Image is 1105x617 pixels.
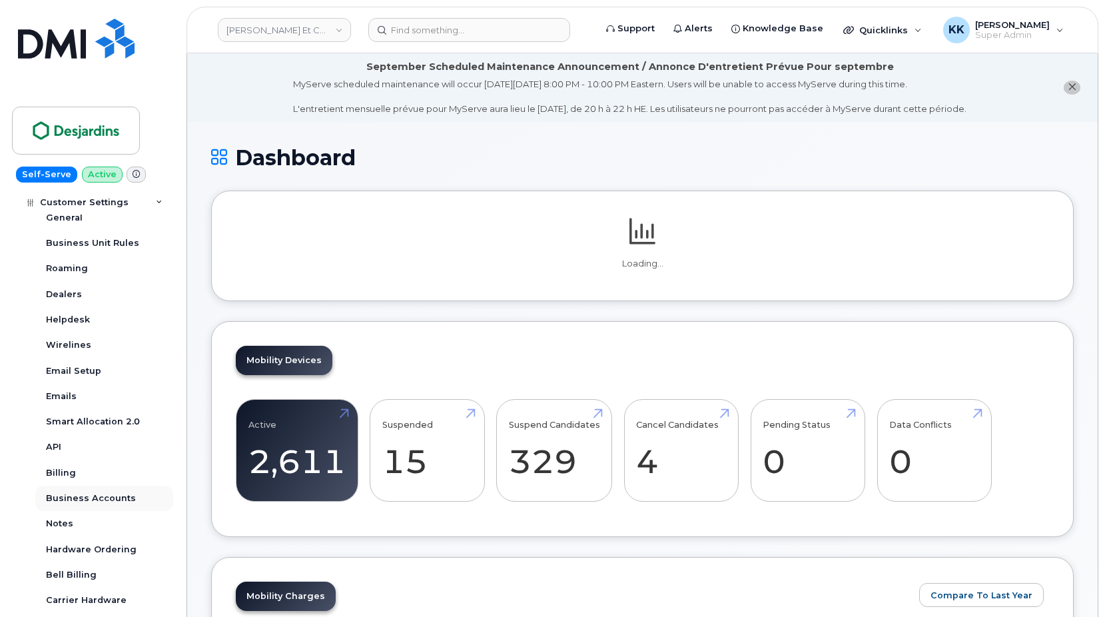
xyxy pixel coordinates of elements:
[382,406,472,494] a: Suspended 15
[293,78,966,115] div: MyServe scheduled maintenance will occur [DATE][DATE] 8:00 PM - 10:00 PM Eastern. Users will be u...
[763,406,853,494] a: Pending Status 0
[930,589,1032,602] span: Compare To Last Year
[1064,81,1080,95] button: close notification
[366,60,894,74] div: September Scheduled Maintenance Announcement / Annonce D'entretient Prévue Pour septembre
[889,406,979,494] a: Data Conflicts 0
[236,346,332,375] a: Mobility Devices
[236,258,1049,270] p: Loading...
[919,583,1044,607] button: Compare To Last Year
[211,146,1074,169] h1: Dashboard
[236,582,336,611] a: Mobility Charges
[636,406,726,494] a: Cancel Candidates 4
[509,406,600,494] a: Suspend Candidates 329
[248,406,346,494] a: Active 2,611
